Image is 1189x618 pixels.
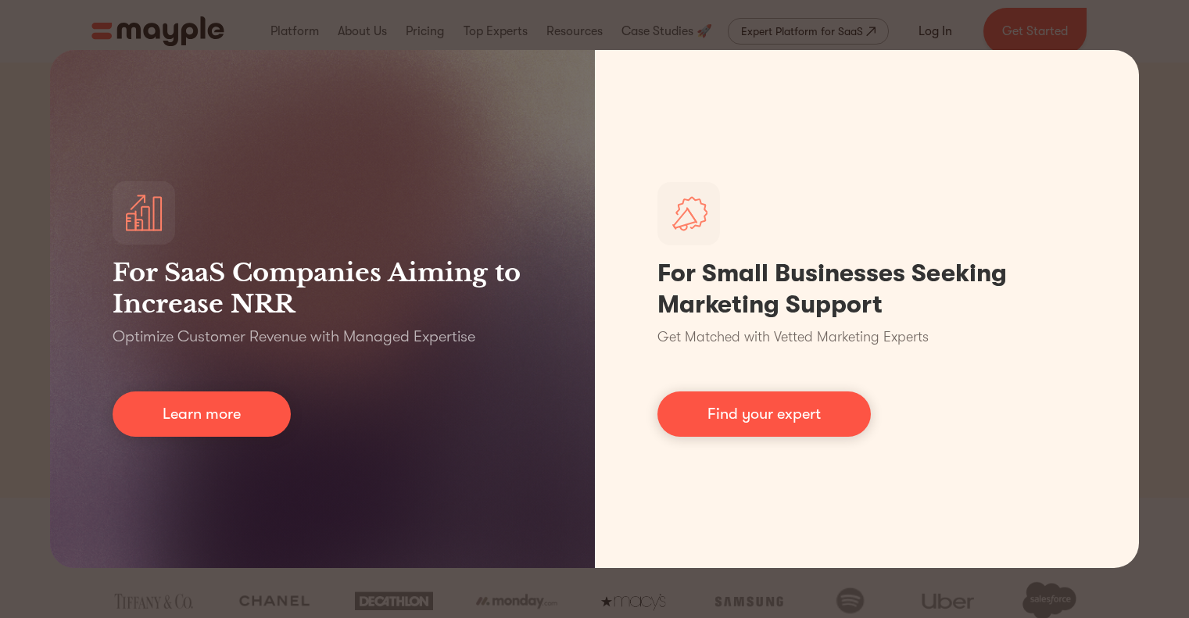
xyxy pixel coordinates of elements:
p: Optimize Customer Revenue with Managed Expertise [113,326,475,348]
a: Learn more [113,391,291,437]
p: Get Matched with Vetted Marketing Experts [657,327,929,348]
h3: For SaaS Companies Aiming to Increase NRR [113,257,532,320]
h1: For Small Businesses Seeking Marketing Support [657,258,1077,320]
a: Find your expert [657,391,871,437]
